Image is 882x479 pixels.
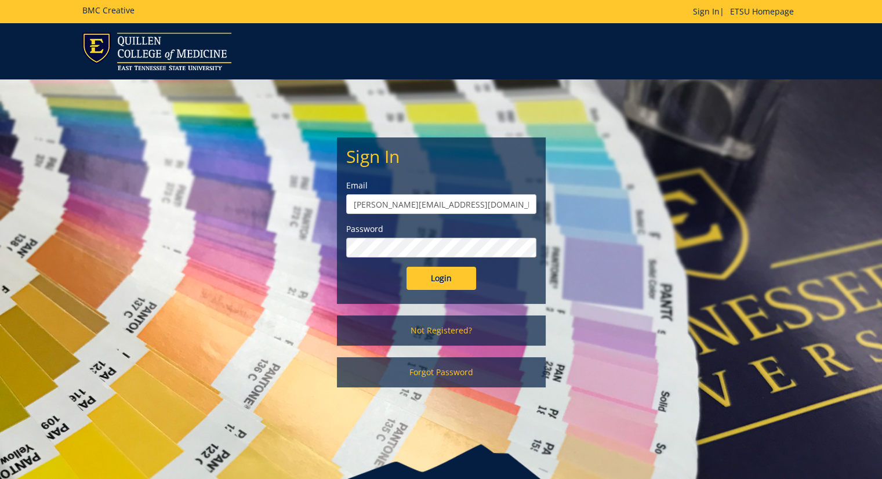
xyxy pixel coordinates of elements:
p: | [693,6,800,17]
h2: Sign In [346,147,536,166]
a: ETSU Homepage [724,6,800,17]
label: Email [346,180,536,191]
h5: BMC Creative [82,6,135,14]
label: Password [346,223,536,235]
img: ETSU logo [82,32,231,70]
a: Not Registered? [337,315,546,346]
input: Login [406,267,476,290]
a: Sign In [693,6,720,17]
a: Forgot Password [337,357,546,387]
